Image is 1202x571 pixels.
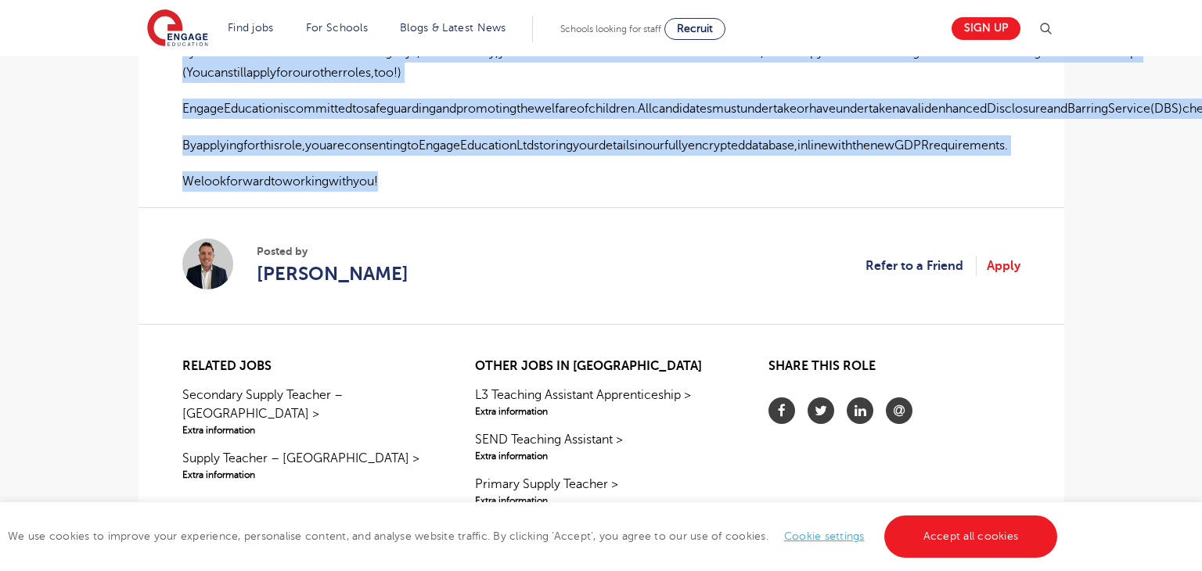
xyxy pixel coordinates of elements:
a: Apply [987,256,1020,276]
h2: Related jobs [182,359,434,374]
a: Primary Supply Teacher >Extra information [475,475,726,508]
span: Extra information [182,423,434,437]
a: Find jobs [228,22,274,34]
a: Secondary Supply Teacher – [GEOGRAPHIC_DATA] >Extra information [182,386,434,437]
a: [PERSON_NAME] [257,260,408,288]
a: Blogs & Latest News [400,22,506,34]
a: Cookie settings [784,530,865,542]
h2: Other jobs in [GEOGRAPHIC_DATA] [475,359,726,374]
span: Extra information [475,494,726,508]
a: For Schools [306,22,368,34]
a: L3 Teaching Assistant Apprenticeship >Extra information [475,386,726,418]
h2: Share this role [768,359,1020,382]
span: We use cookies to improve your experience, personalise content, and analyse website traffic. By c... [8,530,1061,542]
span: Extra information [475,404,726,418]
span: Posted by [257,243,408,260]
a: Refer to a Friend [866,256,977,276]
span: Extra information [182,468,434,482]
span: Extra information [475,449,726,463]
a: SEND Teaching Assistant >Extra information [475,430,726,463]
a: Supply Teacher – [GEOGRAPHIC_DATA] >Extra information [182,449,434,482]
p: Byapplyingforthisrole,youareconsentingtoEngageEducationLtdstoringyourdetailsinourfullyencryptedda... [182,135,1020,156]
a: Accept all cookies [884,515,1058,558]
p: EngageEducationiscommittedtosafeguardingandpromotingthewelfareofchildren.Allcandidatesmustunderta... [182,99,1020,119]
span: Recruit [677,23,713,34]
a: Sign up [952,17,1020,40]
span: Schools looking for staff [560,23,661,34]
img: Engage Education [147,9,208,48]
a: Recruit [664,18,725,40]
p: Welookforwardtoworkingwithyou! [182,171,1020,192]
p: Ifyoudon’thearfromuswithin2workingdays,unfortunately,youhavebeenunsuccessfulforthisrole.However,w... [182,42,1020,84]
